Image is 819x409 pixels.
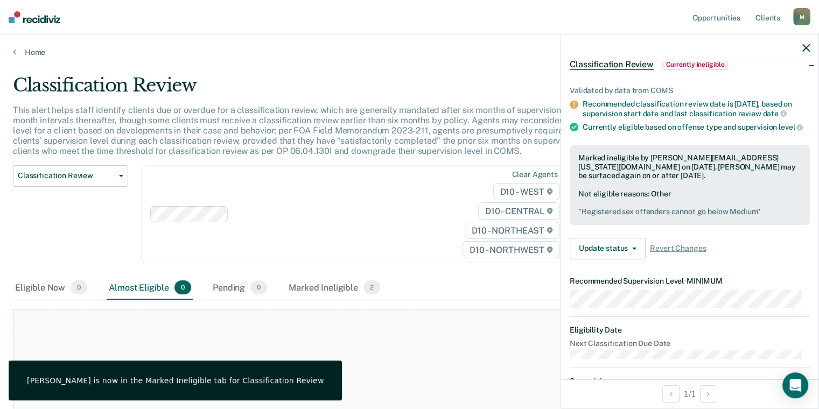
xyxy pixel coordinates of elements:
[684,277,687,285] span: •
[71,280,87,294] span: 0
[782,372,808,398] div: Open Intercom Messenger
[18,171,115,180] span: Classification Review
[578,207,801,216] pre: " Registered sex offenders cannot go below Medium "
[570,238,646,259] button: Update status
[570,86,810,95] div: Validated by data from COMS
[512,170,557,179] div: Clear agents
[286,276,382,300] div: Marked Ineligible
[13,74,627,105] div: Classification Review
[211,276,269,300] div: Pending
[250,280,267,294] span: 0
[662,385,680,403] button: Previous Opportunity
[662,59,729,70] span: Currently ineligible
[793,8,810,25] div: M
[9,11,60,23] img: Recidiviz
[561,47,818,82] div: Classification ReviewCurrently ineligible
[570,59,654,70] span: Classification Review
[107,276,193,300] div: Almost Eligible
[27,376,324,385] div: [PERSON_NAME] is now in the Marked Ineligible tab for Classification Review
[570,377,810,386] dt: Supervision
[578,153,801,180] div: Marked ineligible by [PERSON_NAME][EMAIL_ADDRESS][US_STATE][DOMAIN_NAME] on [DATE]. [PERSON_NAME]...
[561,379,818,408] div: 1 / 1
[493,183,560,200] span: D10 - WEST
[13,47,806,57] a: Home
[363,280,380,294] span: 2
[578,189,801,216] div: Not eligible reasons: Other
[570,326,810,335] dt: Eligibility Date
[463,241,559,258] span: D10 - NORTHWEST
[700,385,717,403] button: Next Opportunity
[583,122,810,132] div: Currently eligible based on offense type and supervision
[570,339,810,348] dt: Next Classification Due Date
[13,276,89,300] div: Eligible Now
[13,105,625,157] p: This alert helps staff identify clients due or overdue for a classification review, which are gen...
[465,222,559,239] span: D10 - NORTHEAST
[650,244,706,253] span: Revert Changes
[779,123,803,131] span: level
[174,280,191,294] span: 0
[478,202,560,220] span: D10 - CENTRAL
[583,100,810,118] div: Recommended classification review date is [DATE], based on supervision start date and last classi...
[570,277,810,286] dt: Recommended Supervision Level MINIMUM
